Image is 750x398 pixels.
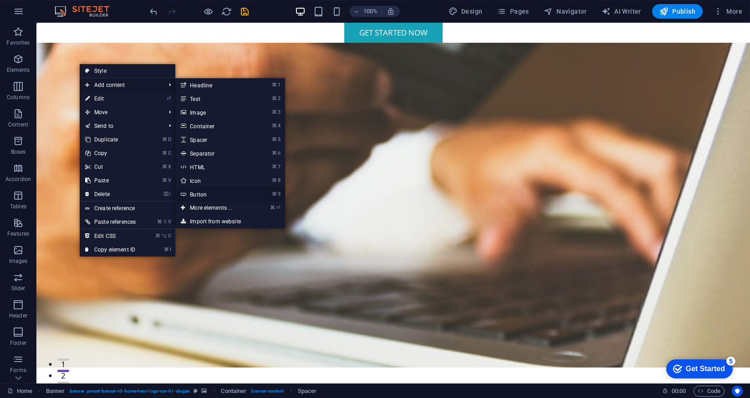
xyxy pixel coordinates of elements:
[170,247,171,252] i: I
[272,96,277,101] i: ⌘
[221,6,232,17] button: reload
[194,388,198,393] i: This element is a customizable preset
[270,205,275,211] i: ⌘
[272,177,277,183] i: ⌘
[710,4,746,19] button: More
[168,233,171,239] i: C
[272,82,277,88] i: ⌘
[148,6,159,17] i: Undo: Move elements (Ctrl+Z)
[672,386,686,397] span: 00 00
[161,233,167,239] i: ⌥
[272,109,277,115] i: ⌘
[162,136,167,142] i: ⌘
[8,121,28,128] p: Content
[11,148,26,156] p: Boxes
[272,136,277,142] i: ⌘
[540,4,591,19] button: Navigator
[80,119,162,133] a: Send to
[80,202,175,215] a: Create reference
[27,10,66,18] div: Get Started
[164,247,169,252] i: ⌘
[163,219,167,225] i: ⇧
[698,386,720,397] span: Code
[363,6,378,17] h6: 100%
[80,146,141,160] a: ⌘CCopy
[493,4,532,19] button: Pages
[5,176,31,183] p: Accordion
[445,4,486,19] button: Design
[21,336,32,338] button: 1
[52,6,121,17] img: Editor Logo
[21,347,32,349] button: 2
[221,386,246,397] span: Click to select. Double-click to edit
[175,119,250,133] a: ⌘4Container
[168,219,171,225] i: V
[67,2,77,11] div: 5
[80,174,141,187] a: ⌘VPaste
[221,6,232,17] i: Reload page
[175,160,250,174] a: ⌘7HTML
[21,359,32,361] button: 3
[68,386,190,397] span: . banner .preset-banner-v3-home-hero-logo-nav-h1-slogan
[7,94,30,101] p: Columns
[167,96,171,101] i: ⏎
[168,136,171,142] i: D
[239,6,250,17] button: save
[652,4,703,19] button: Publish
[168,164,171,170] i: X
[445,4,486,19] div: Design (Ctrl+Alt+Y)
[10,367,26,374] p: Forms
[168,177,171,183] i: V
[175,146,250,160] a: ⌘6Separator
[598,4,645,19] button: AI Writer
[272,164,277,170] i: ⌘
[11,285,26,292] p: Slider
[7,66,30,74] p: Elements
[278,150,280,156] i: 6
[272,191,277,197] i: ⌘
[278,191,280,197] i: 9
[449,7,483,16] span: Design
[349,6,382,17] button: 100%
[497,7,529,16] span: Pages
[46,386,317,397] nav: breadcrumb
[7,5,74,24] div: Get Started 5 items remaining, 0% complete
[80,187,141,201] a: ⌦Delete
[298,386,317,397] span: Click to select. Double-click to edit
[250,386,283,397] span: . banner-content
[46,386,65,397] span: Click to select. Double-click to edit
[678,388,679,394] span: :
[10,339,26,347] p: Footer
[162,177,167,183] i: ⌘
[175,187,250,201] a: ⌘9Button
[544,7,587,16] span: Navigator
[10,203,26,210] p: Tables
[659,7,695,16] span: Publish
[714,7,742,16] span: More
[155,233,160,239] i: ⌘
[7,386,32,397] a: Click to cancel selection. Double-click to open Pages
[203,6,214,17] button: Click here to leave preview mode and continue editing
[9,257,28,265] p: Images
[163,191,171,197] i: ⌦
[201,388,207,393] i: This element contains a background
[80,229,141,243] a: ⌘⌥CEdit CSS
[276,205,280,211] i: ⏎
[278,177,280,183] i: 8
[80,106,162,119] span: Move
[157,219,162,225] i: ⌘
[80,64,175,78] a: Style
[387,7,395,15] i: On resize automatically adjust zoom level to fit chosen device.
[175,133,250,146] a: ⌘5Spacer
[80,133,141,146] a: ⌘DDuplicate
[278,82,280,88] i: 1
[278,164,280,170] i: 7
[272,123,277,129] i: ⌘
[80,92,141,106] a: ⏎Edit
[162,150,167,156] i: ⌘
[602,7,641,16] span: AI Writer
[278,123,280,129] i: 4
[175,78,250,92] a: ⌘1Headline
[9,312,27,319] p: Header
[80,243,141,257] a: ⌘ICopy element ID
